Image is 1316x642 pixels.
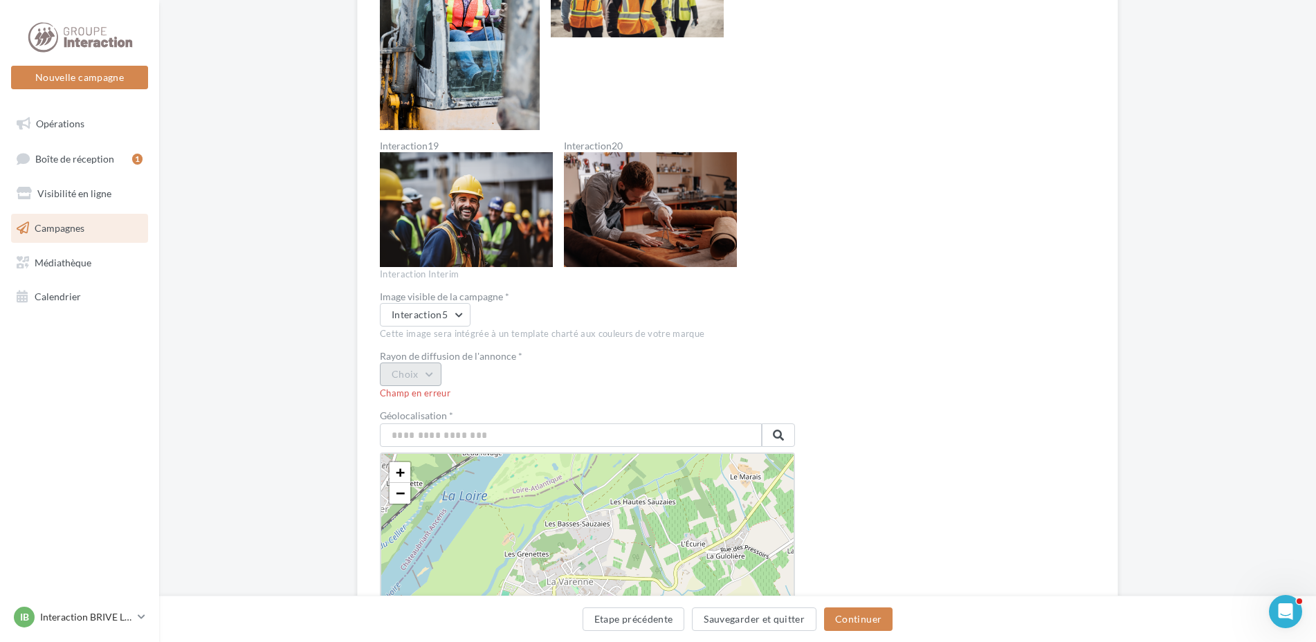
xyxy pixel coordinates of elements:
[35,222,84,234] span: Campagnes
[396,484,405,502] span: −
[390,483,410,504] a: Zoom out
[132,154,143,165] div: 1
[380,141,553,151] label: Interaction19
[564,141,737,151] label: Interaction20
[8,179,151,208] a: Visibilité en ligne
[1269,595,1302,628] iframe: Intercom live chat
[35,256,91,268] span: Médiathèque
[396,464,405,481] span: +
[8,144,151,174] a: Boîte de réception1
[380,303,470,327] button: Interaction5
[380,363,441,386] button: Choix
[37,187,111,199] span: Visibilité en ligne
[583,607,685,631] button: Etape précédente
[564,152,737,268] img: Interaction20
[20,610,29,624] span: IB
[380,268,795,281] div: Interaction Interim
[380,292,795,302] div: Image visible de la campagne *
[36,118,84,129] span: Opérations
[35,291,81,302] span: Calendrier
[11,604,148,630] a: IB Interaction BRIVE LA GAILLARDE
[8,248,151,277] a: Médiathèque
[380,411,795,421] label: Géolocalisation *
[390,462,410,483] a: Zoom in
[8,214,151,243] a: Campagnes
[380,152,553,268] img: Interaction19
[40,610,132,624] p: Interaction BRIVE LA GAILLARDE
[35,152,114,164] span: Boîte de réception
[824,607,893,631] button: Continuer
[8,282,151,311] a: Calendrier
[11,66,148,89] button: Nouvelle campagne
[380,351,795,361] div: Rayon de diffusion de l'annonce *
[692,607,816,631] button: Sauvegarder et quitter
[380,328,795,340] div: Cette image sera intégrée à un template charté aux couleurs de votre marque
[8,109,151,138] a: Opérations
[380,387,795,400] div: Champ en erreur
